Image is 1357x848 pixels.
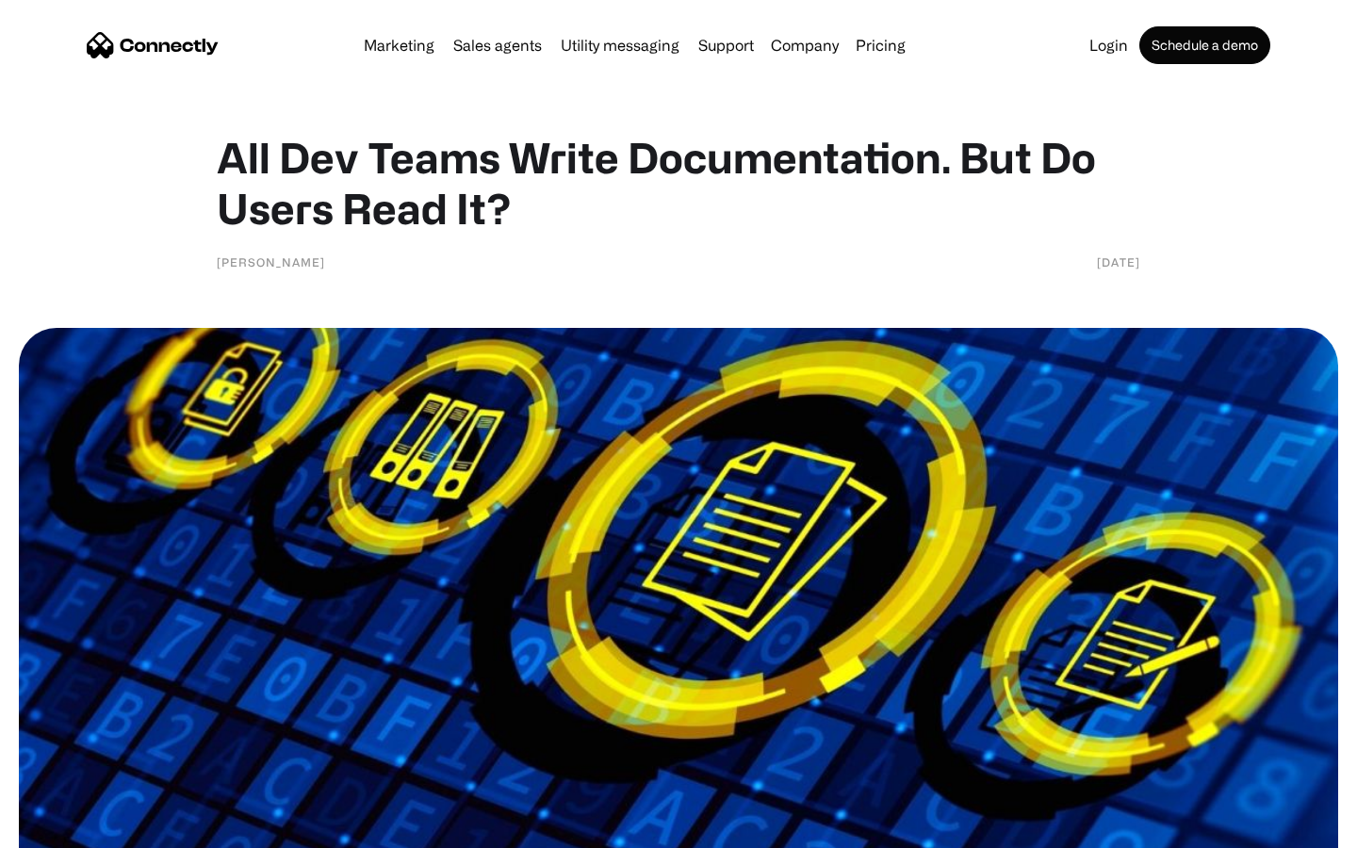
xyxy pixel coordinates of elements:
[1139,26,1270,64] a: Schedule a demo
[446,38,549,53] a: Sales agents
[771,32,839,58] div: Company
[217,253,325,271] div: [PERSON_NAME]
[1097,253,1140,271] div: [DATE]
[217,132,1140,234] h1: All Dev Teams Write Documentation. But Do Users Read It?
[356,38,442,53] a: Marketing
[848,38,913,53] a: Pricing
[553,38,687,53] a: Utility messaging
[1082,38,1136,53] a: Login
[691,38,761,53] a: Support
